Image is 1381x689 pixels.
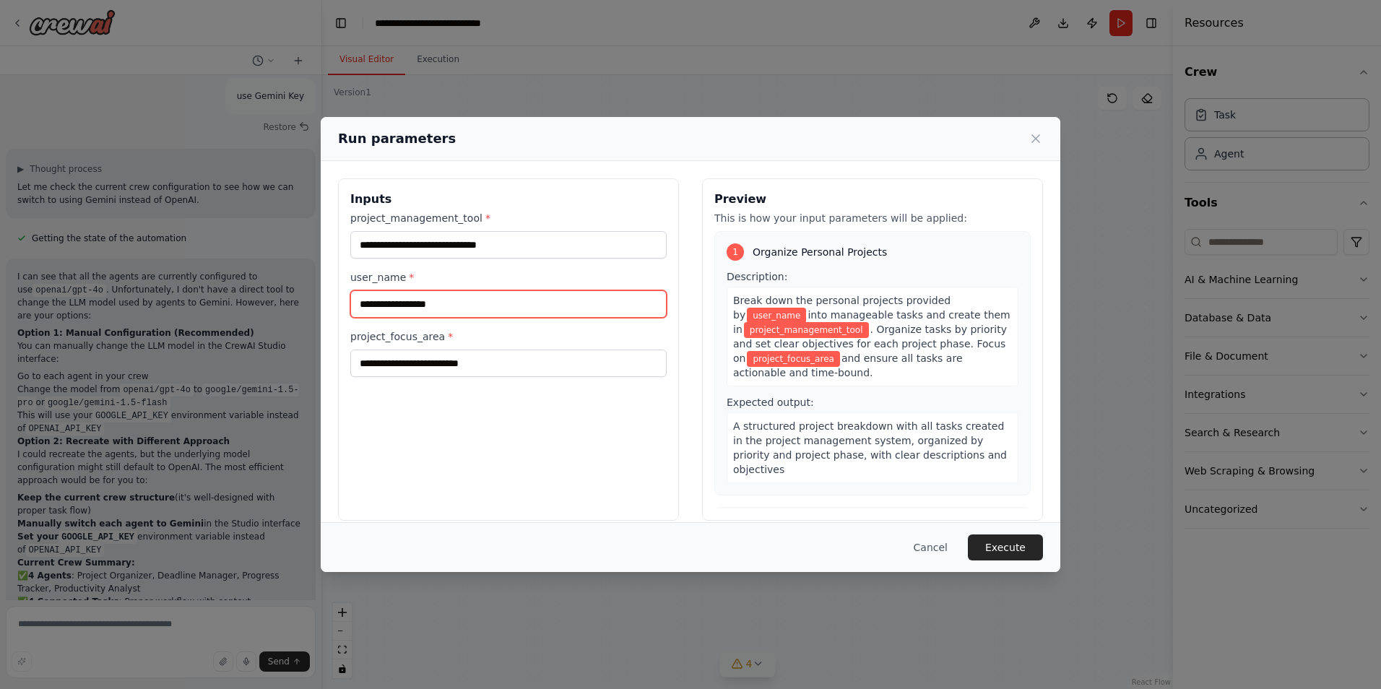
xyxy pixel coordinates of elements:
span: into manageable tasks and create them in [733,309,1010,335]
span: Organize Personal Projects [753,245,887,259]
label: project_focus_area [350,329,667,344]
span: and ensure all tasks are actionable and time-bound. [733,352,963,378]
h2: Run parameters [338,129,456,149]
label: user_name [350,270,667,285]
span: Expected output: [727,396,814,408]
h3: Preview [714,191,1031,208]
label: project_management_tool [350,211,667,225]
button: Execute [968,534,1043,560]
p: This is how your input parameters will be applied: [714,211,1031,225]
span: . Organize tasks by priority and set clear objectives for each project phase. Focus on [733,324,1007,364]
span: A structured project breakdown with all tasks created in the project management system, organized... [733,420,1007,475]
span: Break down the personal projects provided by [733,295,951,321]
span: Description: [727,271,787,282]
span: Variable: project_management_tool [744,322,869,338]
button: Cancel [902,534,959,560]
div: 1 [727,243,744,261]
h3: Inputs [350,191,667,208]
span: Variable: project_focus_area [747,351,839,367]
span: Variable: user_name [747,308,806,324]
